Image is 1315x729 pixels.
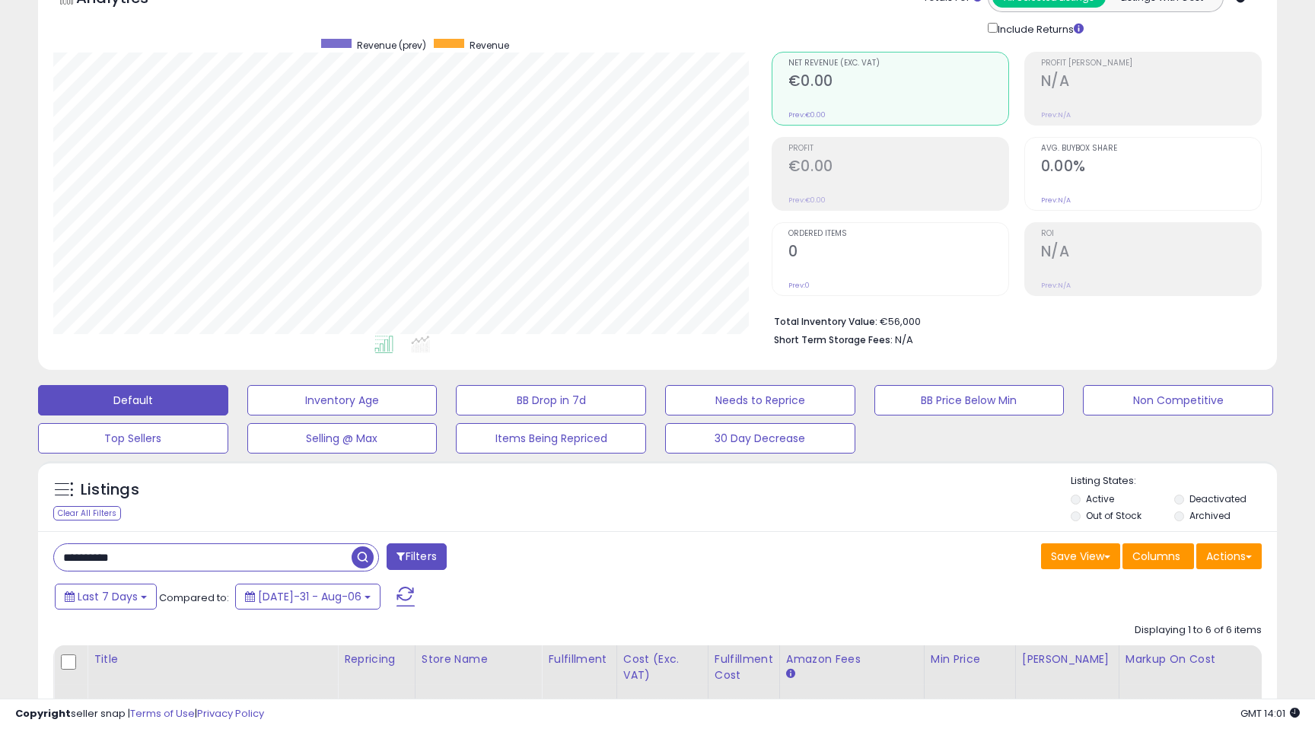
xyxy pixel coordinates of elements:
[1119,645,1263,705] th: The percentage added to the cost of goods (COGS) that forms the calculator for Min & Max prices.
[470,39,509,52] span: Revenue
[788,158,1008,178] h2: €0.00
[258,589,361,604] span: [DATE]-31 - Aug-06
[788,145,1008,153] span: Profit
[15,706,71,721] strong: Copyright
[456,385,646,415] button: BB Drop in 7d
[15,707,264,721] div: seller snap | |
[1240,706,1300,721] span: 2025-08-14 14:01 GMT
[976,20,1102,37] div: Include Returns
[774,311,1250,329] li: €56,000
[1041,145,1261,153] span: Avg. Buybox Share
[81,479,139,501] h5: Listings
[665,423,855,454] button: 30 Day Decrease
[1041,72,1261,93] h2: N/A
[548,651,610,667] div: Fulfillment
[1041,243,1261,263] h2: N/A
[1126,651,1257,667] div: Markup on Cost
[1083,385,1273,415] button: Non Competitive
[94,651,331,667] div: Title
[159,591,229,605] span: Compared to:
[1086,509,1141,522] label: Out of Stock
[874,385,1065,415] button: BB Price Below Min
[931,651,1009,667] div: Min Price
[1041,230,1261,238] span: ROI
[53,506,121,520] div: Clear All Filters
[1189,492,1247,505] label: Deactivated
[1086,492,1114,505] label: Active
[55,584,157,610] button: Last 7 Days
[788,196,826,205] small: Prev: €0.00
[1135,623,1262,638] div: Displaying 1 to 6 of 6 items
[197,706,264,721] a: Privacy Policy
[1022,651,1113,667] div: [PERSON_NAME]
[1132,549,1180,564] span: Columns
[1189,509,1231,522] label: Archived
[715,651,773,683] div: Fulfillment Cost
[344,651,409,667] div: Repricing
[1041,158,1261,178] h2: 0.00%
[247,385,438,415] button: Inventory Age
[774,315,877,328] b: Total Inventory Value:
[1041,543,1120,569] button: Save View
[1071,474,1276,489] p: Listing States:
[1041,281,1071,290] small: Prev: N/A
[387,543,446,570] button: Filters
[1122,543,1194,569] button: Columns
[235,584,380,610] button: [DATE]-31 - Aug-06
[422,651,536,667] div: Store Name
[1041,196,1071,205] small: Prev: N/A
[788,72,1008,93] h2: €0.00
[788,243,1008,263] h2: 0
[788,59,1008,68] span: Net Revenue (Exc. VAT)
[786,667,795,681] small: Amazon Fees.
[774,333,893,346] b: Short Term Storage Fees:
[130,706,195,721] a: Terms of Use
[1041,110,1071,119] small: Prev: N/A
[665,385,855,415] button: Needs to Reprice
[38,423,228,454] button: Top Sellers
[623,651,702,683] div: Cost (Exc. VAT)
[788,230,1008,238] span: Ordered Items
[788,281,810,290] small: Prev: 0
[1196,543,1262,569] button: Actions
[247,423,438,454] button: Selling @ Max
[1041,59,1261,68] span: Profit [PERSON_NAME]
[357,39,426,52] span: Revenue (prev)
[788,110,826,119] small: Prev: €0.00
[78,589,138,604] span: Last 7 Days
[38,385,228,415] button: Default
[456,423,646,454] button: Items Being Repriced
[895,333,913,347] span: N/A
[786,651,918,667] div: Amazon Fees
